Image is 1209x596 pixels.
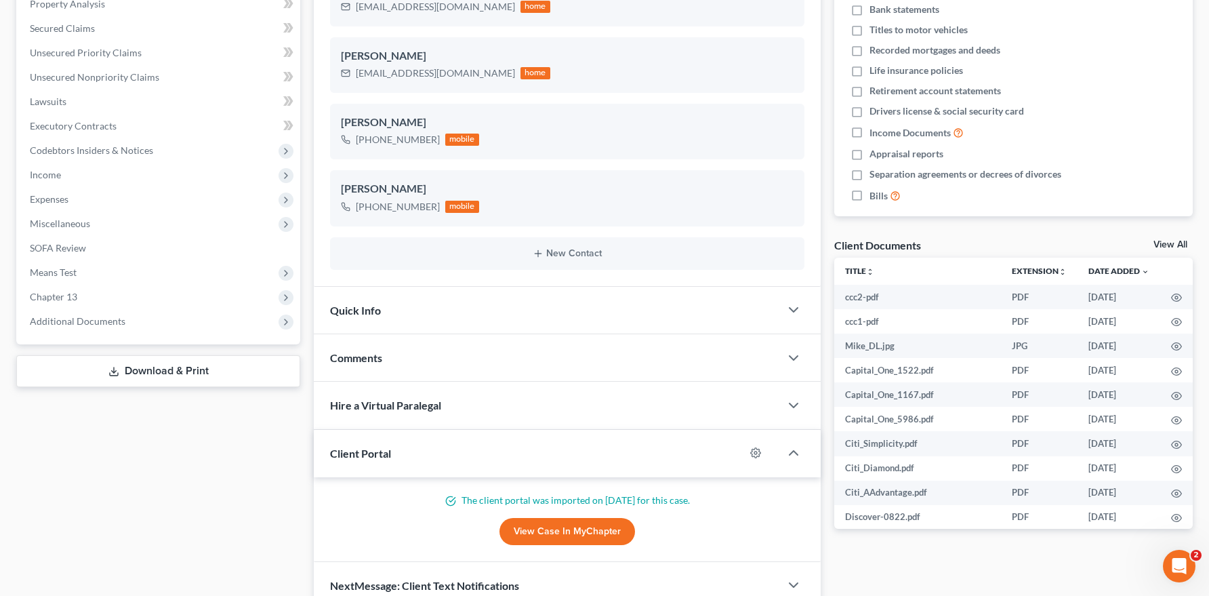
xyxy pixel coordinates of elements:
[1141,268,1149,276] i: expand_more
[1078,407,1160,431] td: [DATE]
[30,71,159,83] span: Unsecured Nonpriority Claims
[330,304,381,317] span: Quick Info
[1078,505,1160,530] td: [DATE]
[834,358,1001,382] td: Capital_One_1522.pdf
[1001,309,1078,334] td: PDF
[1078,431,1160,456] td: [DATE]
[19,90,300,114] a: Lawsuits
[834,505,1001,530] td: Discover-0822.pdf
[1001,285,1078,309] td: PDF
[834,481,1001,505] td: Citi_AAdvantage.pdf
[1001,407,1078,431] td: PDF
[30,242,86,254] span: SOFA Review
[869,84,1001,98] span: Retirement account statements
[1163,550,1195,582] iframe: Intercom live chat
[1078,334,1160,358] td: [DATE]
[1001,481,1078,505] td: PDF
[1078,481,1160,505] td: [DATE]
[1001,358,1078,382] td: PDF
[834,431,1001,456] td: Citi_Simplicity.pdf
[869,167,1061,181] span: Separation agreements or decrees of divorces
[520,67,550,79] div: home
[30,266,77,278] span: Means Test
[341,248,794,259] button: New Contact
[834,382,1001,407] td: Capital_One_1167.pdf
[330,447,391,460] span: Client Portal
[341,115,794,131] div: [PERSON_NAME]
[869,147,943,161] span: Appraisal reports
[341,48,794,64] div: [PERSON_NAME]
[834,238,921,252] div: Client Documents
[30,96,66,107] span: Lawsuits
[1001,456,1078,481] td: PDF
[499,518,635,545] a: View Case in MyChapter
[30,291,77,302] span: Chapter 13
[869,126,951,140] span: Income Documents
[869,189,888,203] span: Bills
[1078,456,1160,481] td: [DATE]
[834,334,1001,358] td: Mike_DL.jpg
[30,22,95,34] span: Secured Claims
[1191,550,1202,561] span: 2
[341,181,794,197] div: [PERSON_NAME]
[1059,268,1067,276] i: unfold_more
[19,114,300,138] a: Executory Contracts
[1078,309,1160,334] td: [DATE]
[19,41,300,65] a: Unsecured Priority Claims
[1153,240,1187,250] a: View All
[1078,382,1160,407] td: [DATE]
[19,236,300,260] a: SOFA Review
[1088,266,1149,276] a: Date Added expand_more
[834,285,1001,309] td: ccc2-pdf
[30,144,153,156] span: Codebtors Insiders & Notices
[869,64,963,77] span: Life insurance policies
[834,456,1001,481] td: Citi_Diamond.pdf
[30,218,90,229] span: Miscellaneous
[330,351,382,364] span: Comments
[445,201,479,213] div: mobile
[330,579,519,592] span: NextMessage: Client Text Notifications
[356,133,440,146] div: [PHONE_NUMBER]
[1078,285,1160,309] td: [DATE]
[356,66,515,80] div: [EMAIL_ADDRESS][DOMAIN_NAME]
[1001,431,1078,456] td: PDF
[30,47,142,58] span: Unsecured Priority Claims
[356,200,440,214] div: [PHONE_NUMBER]
[30,193,68,205] span: Expenses
[1078,358,1160,382] td: [DATE]
[19,65,300,90] a: Unsecured Nonpriority Claims
[1012,266,1067,276] a: Extensionunfold_more
[866,268,874,276] i: unfold_more
[834,407,1001,431] td: Capital_One_5986.pdf
[520,1,550,13] div: home
[30,120,117,132] span: Executory Contracts
[30,315,125,327] span: Additional Documents
[834,309,1001,334] td: ccc1-pdf
[19,16,300,41] a: Secured Claims
[1001,505,1078,530] td: PDF
[16,355,300,387] a: Download & Print
[330,494,804,507] p: The client portal was imported on [DATE] for this case.
[869,23,968,37] span: Titles to motor vehicles
[1001,334,1078,358] td: JPG
[869,43,1000,57] span: Recorded mortgages and deeds
[330,399,441,412] span: Hire a Virtual Paralegal
[30,169,61,180] span: Income
[445,134,479,146] div: mobile
[1001,382,1078,407] td: PDF
[869,3,939,16] span: Bank statements
[869,104,1024,118] span: Drivers license & social security card
[845,266,874,276] a: Titleunfold_more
